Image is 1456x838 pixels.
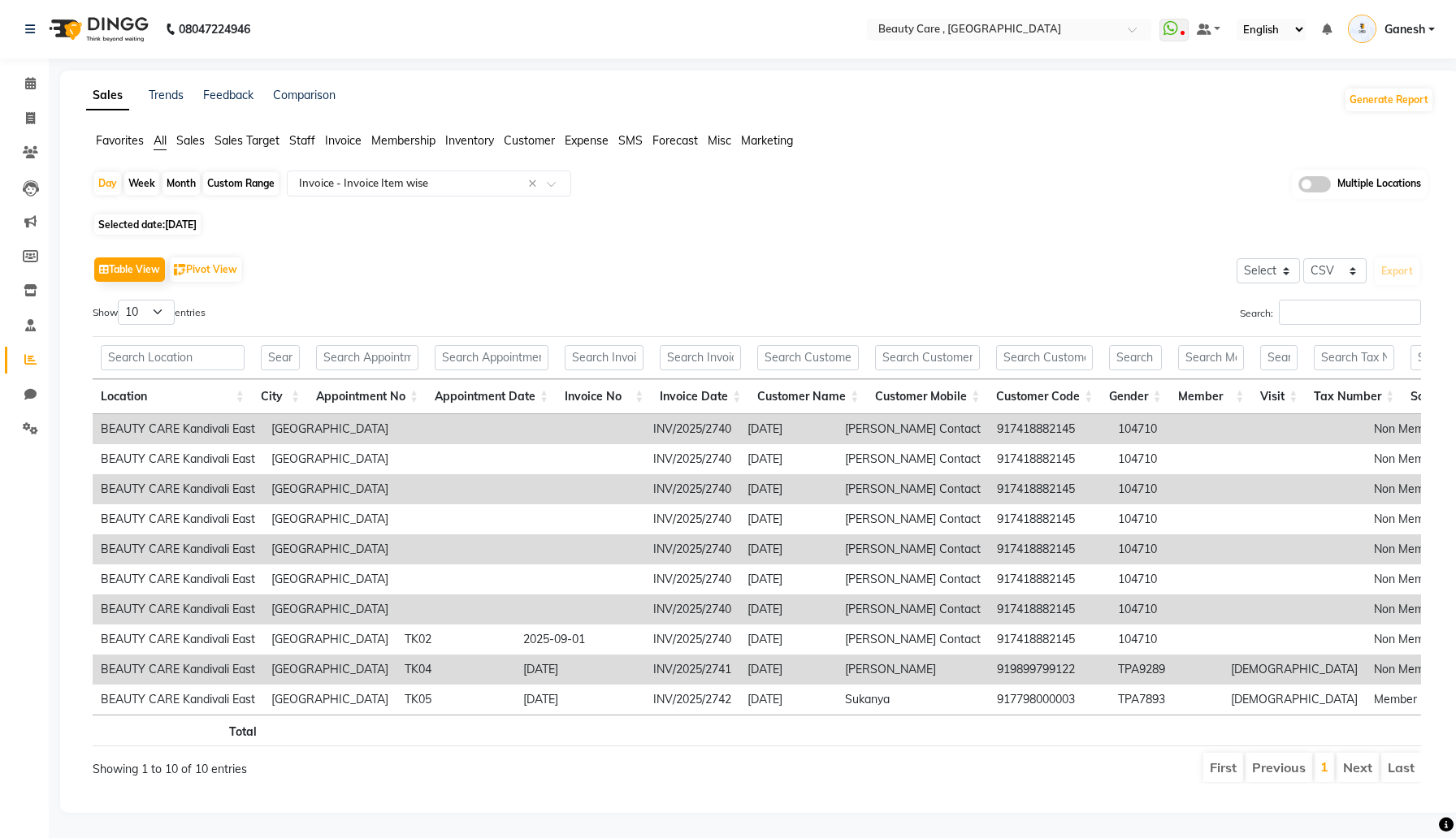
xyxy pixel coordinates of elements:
[93,654,263,685] td: BEAUTY CARE Kandivali East
[739,534,837,564] td: [DATE]
[557,379,652,414] th: Invoice No: activate to sort column ascending
[93,504,263,534] td: BEAUTY CARE Kandivali East
[316,345,418,370] input: Search Appointment No
[989,654,1110,685] td: 919899799122
[1223,654,1366,685] td: [DEMOGRAPHIC_DATA]
[1375,257,1419,285] button: Export
[618,133,643,148] span: SMS
[837,624,989,654] td: [PERSON_NAME] Contact
[837,414,989,444] td: [PERSON_NAME] Contact
[371,133,435,148] span: Membership
[1260,345,1298,370] input: Search Visit
[660,345,741,370] input: Search Invoice Date
[645,685,739,715] td: INV/2025/2742
[1366,444,1449,474] td: Non Member
[837,474,989,504] td: [PERSON_NAME] Contact
[739,474,837,504] td: [DATE]
[1110,564,1223,594] td: 104710
[1366,685,1449,715] td: Member
[94,257,165,282] button: Table View
[837,654,989,685] td: [PERSON_NAME]
[203,172,279,195] div: Custom Range
[757,345,859,370] input: Search Customer Name
[739,504,837,534] td: [DATE]
[739,594,837,624] td: [DATE]
[93,564,263,594] td: BEAUTY CARE Kandivali East
[645,474,739,504] td: INV/2025/2740
[1110,534,1223,564] td: 104710
[739,654,837,685] td: [DATE]
[1110,474,1223,504] td: 104710
[149,88,184,102] a: Trends
[263,474,396,504] td: [GEOGRAPHIC_DATA]
[1384,21,1425,38] span: Ganesh
[94,214,201,235] span: Selected date:
[504,133,555,148] span: Customer
[645,564,739,594] td: INV/2025/2740
[396,685,515,715] td: TK05
[93,685,263,715] td: BEAUTY CARE Kandivali East
[1110,504,1223,534] td: 104710
[645,414,739,444] td: INV/2025/2740
[989,414,1110,444] td: 917418882145
[739,444,837,474] td: [DATE]
[645,654,739,685] td: INV/2025/2741
[837,685,989,715] td: Sukanya
[263,534,396,564] td: [GEOGRAPHIC_DATA]
[739,564,837,594] td: [DATE]
[1345,89,1432,111] button: Generate Report
[989,504,1110,534] td: 917418882145
[263,444,396,474] td: [GEOGRAPHIC_DATA]
[1314,345,1394,370] input: Search Tax Number
[739,624,837,654] td: [DATE]
[170,257,241,282] button: Pivot View
[989,444,1110,474] td: 917418882145
[565,133,609,148] span: Expense
[837,534,989,564] td: [PERSON_NAME] Contact
[273,88,336,102] a: Comparison
[989,624,1110,654] td: 917418882145
[435,345,548,370] input: Search Appointment Date
[396,624,515,654] td: TK02
[749,379,867,414] th: Customer Name: activate to sort column ascending
[1366,594,1449,624] td: Non Member
[41,6,153,52] img: logo
[1320,758,1328,775] a: 1
[652,379,749,414] th: Invoice Date: activate to sort column ascending
[203,88,253,102] a: Feedback
[1366,564,1449,594] td: Non Member
[565,345,643,370] input: Search Invoice No
[325,133,362,148] span: Invoice
[263,504,396,534] td: [GEOGRAPHIC_DATA]
[645,624,739,654] td: INV/2025/2740
[1366,474,1449,504] td: Non Member
[263,564,396,594] td: [GEOGRAPHIC_DATA]
[528,175,542,192] span: Clear all
[1366,624,1449,654] td: Non Member
[93,751,632,778] div: Showing 1 to 10 of 10 entries
[93,534,263,564] td: BEAUTY CARE Kandivali East
[396,654,515,685] td: TK04
[93,444,263,474] td: BEAUTY CARE Kandivali East
[515,624,645,654] td: 2025-09-01
[154,133,167,148] span: All
[645,444,739,474] td: INV/2025/2740
[86,81,129,110] a: Sales
[1101,379,1169,414] th: Gender: activate to sort column ascending
[1348,15,1376,43] img: Ganesh
[93,715,265,746] th: Total
[101,345,245,370] input: Search Location
[1170,379,1253,414] th: Member: activate to sort column ascending
[289,133,315,148] span: Staff
[1110,414,1223,444] td: 104710
[1366,534,1449,564] td: Non Member
[263,414,396,444] td: [GEOGRAPHIC_DATA]
[708,133,731,148] span: Misc
[93,594,263,624] td: BEAUTY CARE Kandivali East
[837,594,989,624] td: [PERSON_NAME] Contact
[989,474,1110,504] td: 917418882145
[93,474,263,504] td: BEAUTY CARE Kandivali East
[989,564,1110,594] td: 917418882145
[1279,300,1421,325] input: Search:
[253,379,308,414] th: City: activate to sort column ascending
